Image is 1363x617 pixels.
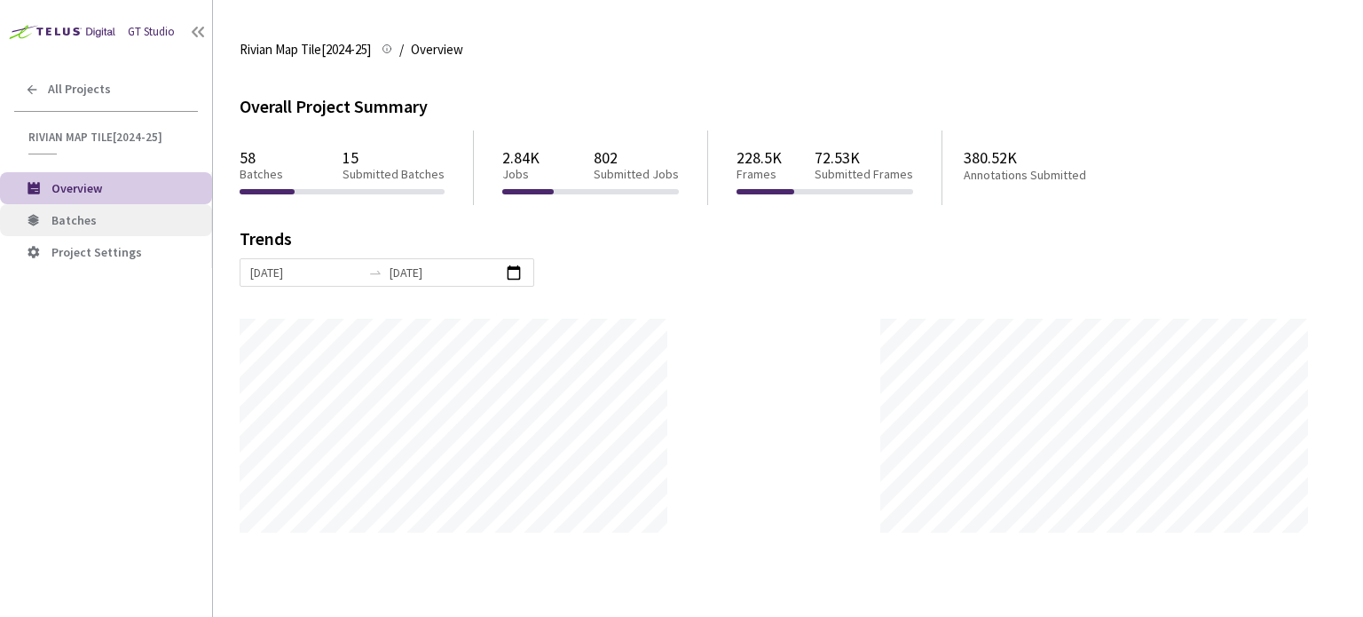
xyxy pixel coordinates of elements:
[594,148,679,167] p: 802
[28,130,187,145] span: Rivian Map Tile[2024-25]
[815,148,913,167] p: 72.53K
[368,265,382,280] span: swap-right
[964,148,1155,167] p: 380.52K
[51,212,97,228] span: Batches
[343,167,445,182] p: Submitted Batches
[240,167,283,182] p: Batches
[128,23,175,41] div: GT Studio
[240,92,1336,120] div: Overall Project Summary
[411,39,463,60] span: Overview
[594,167,679,182] p: Submitted Jobs
[250,263,361,282] input: Start date
[390,263,500,282] input: End date
[399,39,404,60] li: /
[343,148,445,167] p: 15
[815,167,913,182] p: Submitted Frames
[51,180,102,196] span: Overview
[964,168,1155,183] p: Annotations Submitted
[368,265,382,280] span: to
[51,244,142,260] span: Project Settings
[502,148,540,167] p: 2.84K
[240,39,371,60] span: Rivian Map Tile[2024-25]
[240,148,283,167] p: 58
[240,230,1312,258] div: Trends
[502,167,540,182] p: Jobs
[48,82,111,97] span: All Projects
[737,148,782,167] p: 228.5K
[737,167,782,182] p: Frames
